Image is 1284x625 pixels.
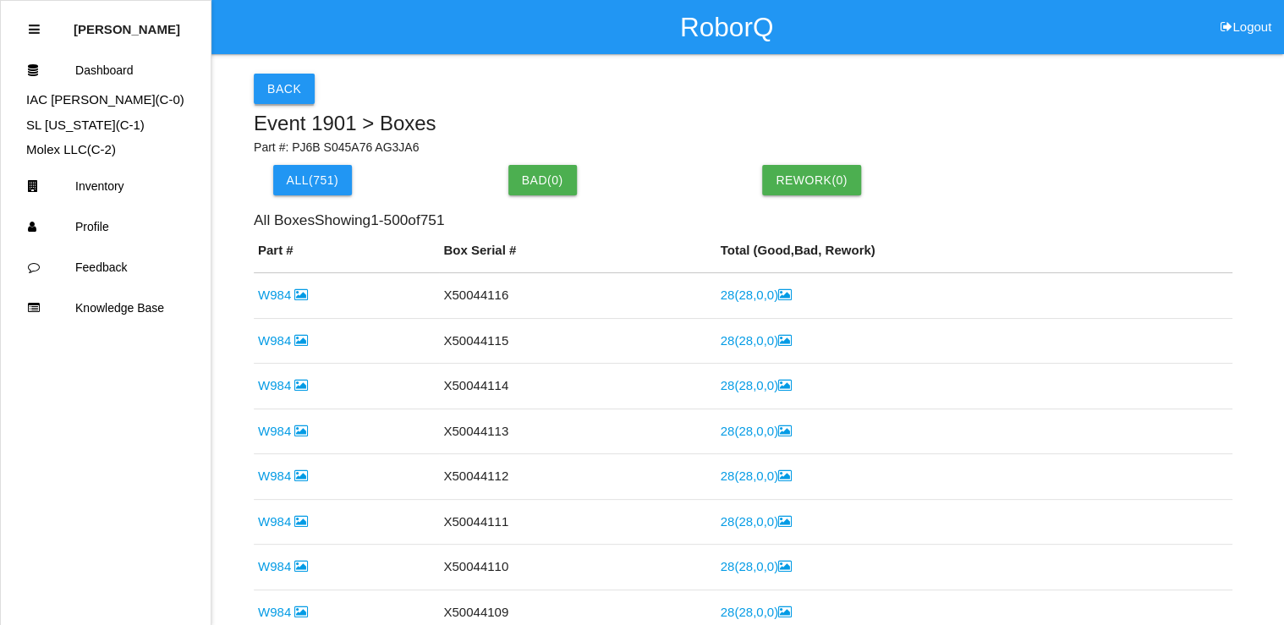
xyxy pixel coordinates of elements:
a: Profile [1,206,211,247]
a: Dashboard [1,50,211,90]
td: X50044110 [439,545,716,590]
th: Box Serial # [439,241,716,273]
i: Image Inside [778,288,792,301]
a: 28(28,0,0) [721,333,792,348]
div: SL Tennessee's Dashboard [1,116,211,135]
a: W984 [258,559,308,573]
a: Knowledge Base [1,288,211,328]
th: Part # [254,241,439,273]
i: Image Inside [294,606,308,618]
i: Image Inside [778,379,792,392]
button: Back [254,74,315,104]
i: Image Inside [294,288,308,301]
a: W984 [258,288,308,302]
a: W984 [258,333,308,348]
i: Image Inside [778,425,792,437]
a: 28(28,0,0) [721,469,792,483]
a: 28(28,0,0) [721,514,792,529]
i: Image Inside [294,334,308,347]
a: 28(28,0,0) [721,288,792,302]
i: Image Inside [294,515,308,528]
a: W984 [258,469,308,483]
button: All(751) [273,165,353,195]
a: W984 [258,424,308,438]
i: Image Inside [778,469,792,482]
a: Inventory [1,166,211,206]
a: Molex LLC(C-2) [26,142,116,156]
td: X50044115 [439,318,716,364]
a: W984 [258,605,308,619]
a: 28(28,0,0) [721,424,792,438]
td: X50044116 [439,273,716,319]
td: X50044113 [439,408,716,454]
h5: Event 1901 > Boxes [254,112,1232,134]
i: Image Inside [294,379,308,392]
div: Molex LLC's Dashboard [1,140,211,160]
a: W984 [258,378,308,392]
p: Thomas Sontag [74,9,180,36]
div: IAC Alma's Dashboard [1,90,211,110]
a: SL [US_STATE](C-1) [26,118,145,132]
a: IAC [PERSON_NAME](C-0) [26,92,184,107]
th: Total ( Good , Bad , Rework) [716,241,1233,273]
td: X50044111 [439,499,716,545]
i: Image Inside [778,334,792,347]
a: Feedback [1,247,211,288]
a: 28(28,0,0) [721,378,792,392]
td: X50044114 [439,364,716,409]
a: 28(28,0,0) [721,605,792,619]
i: Image Inside [778,515,792,528]
p: Part #: PJ6B S045A76 AG3JA6 [254,139,1232,156]
button: Bad(0) [508,165,577,195]
a: W984 [258,514,308,529]
i: Image Inside [778,606,792,618]
i: Image Inside [294,560,308,573]
i: Image Inside [294,469,308,482]
i: Image Inside [294,425,308,437]
button: Rework(0) [762,165,861,195]
div: Close [29,9,40,50]
a: 28(28,0,0) [721,559,792,573]
i: Image Inside [778,560,792,573]
h6: All Boxes Showing 1 - 500 of 751 [254,212,1232,228]
td: X50044112 [439,454,716,500]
